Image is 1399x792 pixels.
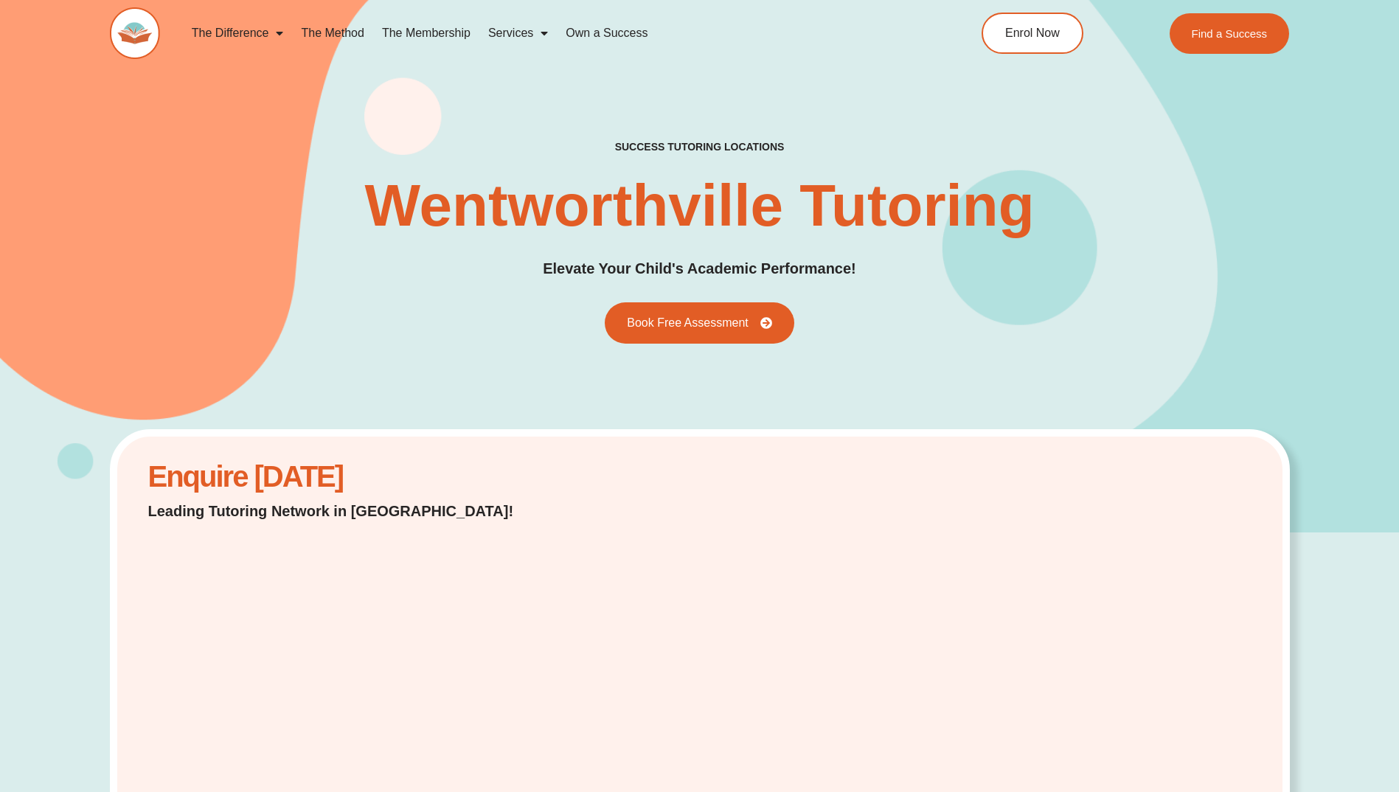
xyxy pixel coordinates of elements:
[615,140,785,153] h2: success tutoring locations
[1005,27,1060,39] span: Enrol Now
[1170,13,1290,54] a: Find a Success
[148,501,552,521] h2: Leading Tutoring Network in [GEOGRAPHIC_DATA]!
[373,16,479,50] a: The Membership
[364,176,1034,235] h2: Wentworthville Tutoring
[1192,28,1268,39] span: Find a Success
[183,16,293,50] a: The Difference
[543,257,856,280] h2: Elevate Your Child's Academic Performance!
[627,317,749,329] span: Book Free Assessment
[982,13,1083,54] a: Enrol Now
[605,302,794,344] a: Book Free Assessment
[292,16,372,50] a: The Method
[557,16,656,50] a: Own a Success
[479,16,557,50] a: Services
[148,468,552,486] h2: Enquire [DATE]
[183,16,914,50] nav: Menu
